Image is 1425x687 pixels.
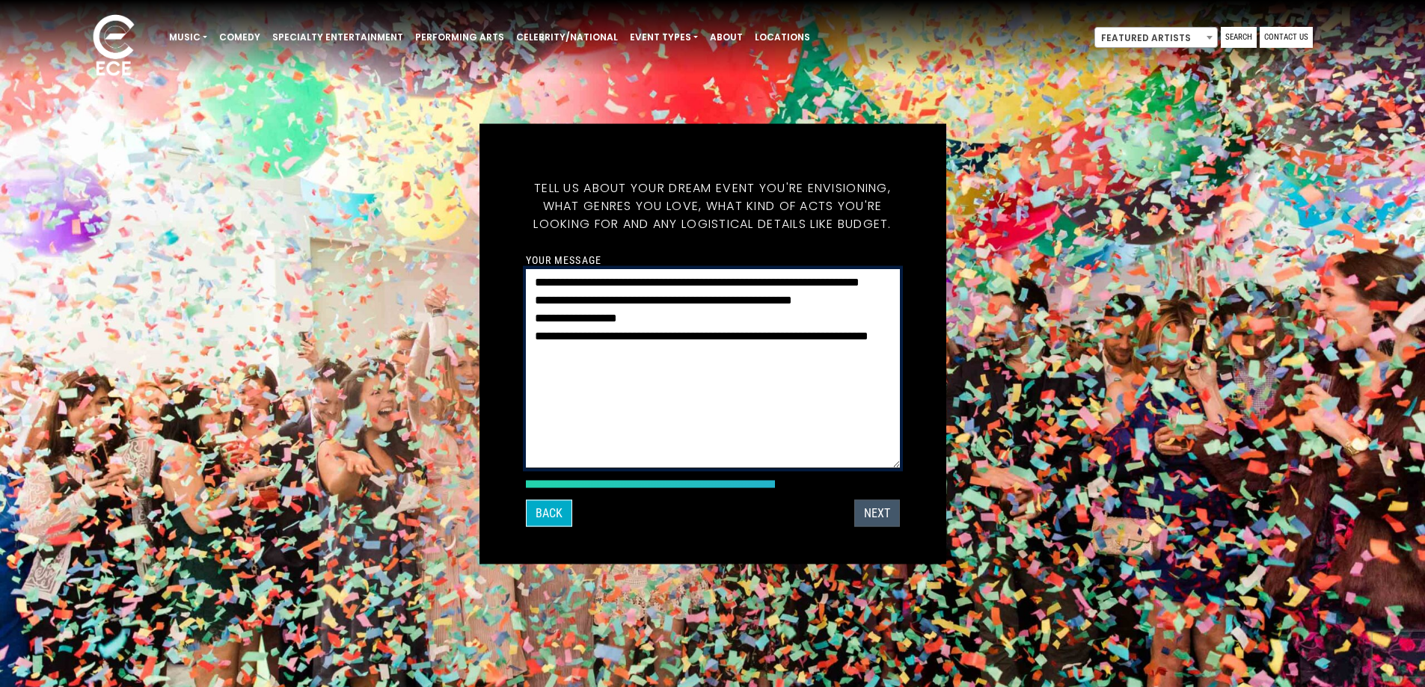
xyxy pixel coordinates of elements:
button: Next [854,499,900,526]
a: Performing Arts [409,25,510,50]
img: ece_new_logo_whitev2-1.png [76,10,151,83]
span: Featured Artists [1094,27,1218,48]
a: Contact Us [1260,27,1313,48]
a: Event Types [624,25,704,50]
a: Comedy [213,25,266,50]
a: Locations [749,25,816,50]
a: Search [1221,27,1257,48]
label: Your message [526,253,601,266]
a: Music [163,25,213,50]
h5: Tell us about your dream event you're envisioning, what genres you love, what kind of acts you're... [526,161,900,250]
a: Specialty Entertainment [266,25,409,50]
a: Celebrity/National [510,25,624,50]
button: Back [526,499,572,526]
span: Featured Artists [1095,28,1217,49]
a: About [704,25,749,50]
